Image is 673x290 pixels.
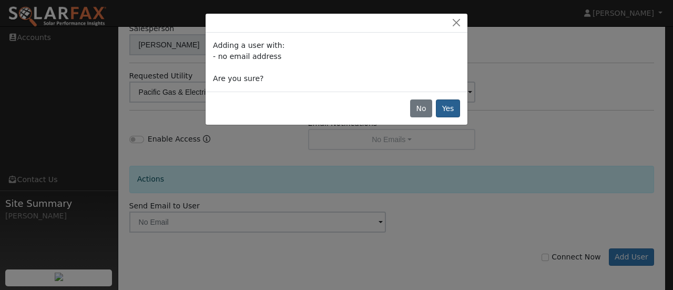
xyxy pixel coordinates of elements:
span: Adding a user with: [213,41,284,49]
button: Close [449,17,464,28]
button: No [410,99,432,117]
button: Yes [436,99,460,117]
span: Are you sure? [213,74,263,83]
span: - no email address [213,52,281,61]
